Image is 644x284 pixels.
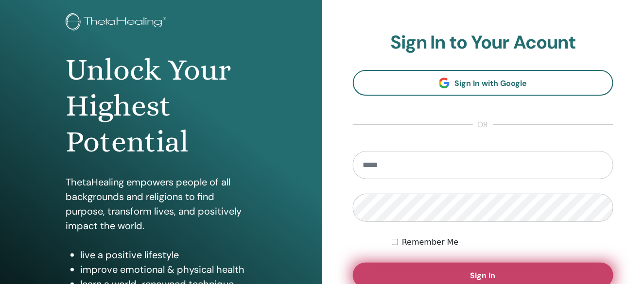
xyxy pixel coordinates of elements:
[353,32,614,54] h2: Sign In to Your Acount
[454,78,527,88] span: Sign In with Google
[66,52,256,160] h1: Unlock Your Highest Potential
[392,236,613,248] div: Keep me authenticated indefinitely or until I manually logout
[470,270,496,281] span: Sign In
[66,175,256,233] p: ThetaHealing empowers people of all backgrounds and religions to find purpose, transform lives, a...
[80,262,256,277] li: improve emotional & physical health
[473,119,493,131] span: or
[402,236,459,248] label: Remember Me
[353,70,614,96] a: Sign In with Google
[80,248,256,262] li: live a positive lifestyle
